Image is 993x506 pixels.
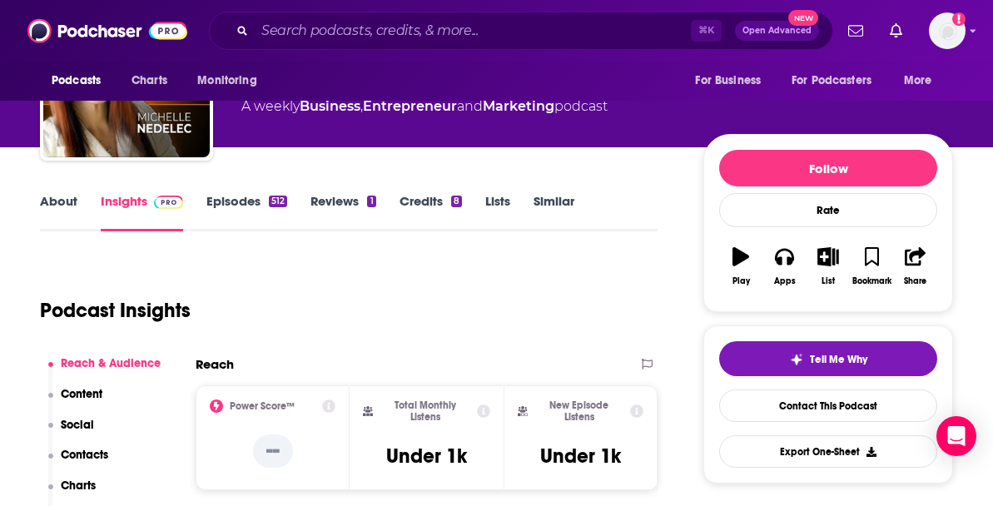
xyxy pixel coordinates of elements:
span: and [457,98,483,114]
div: List [822,276,835,286]
div: Search podcasts, credits, & more... [209,12,833,50]
div: Bookmark [852,276,891,286]
img: Podchaser - Follow, Share and Rate Podcasts [27,15,187,47]
div: A weekly podcast [241,97,608,117]
span: New [788,10,818,26]
button: open menu [40,65,122,97]
a: InsightsPodchaser Pro [101,193,183,231]
a: Marketing [483,98,554,114]
span: ⌘ K [691,20,722,42]
button: Reach & Audience [48,356,161,387]
button: open menu [683,65,782,97]
a: Reviews1 [310,193,375,231]
button: tell me why sparkleTell Me Why [719,341,937,376]
span: For Business [695,69,761,92]
p: Contacts [61,448,108,462]
p: Charts [61,479,96,493]
img: Podchaser Pro [154,196,183,209]
span: , [360,98,363,114]
h2: Total Monthly Listens [380,399,470,423]
a: Show notifications dropdown [883,17,909,45]
h1: Podcast Insights [40,298,191,323]
div: Rate [719,193,937,227]
button: open menu [186,65,278,97]
h3: Under 1k [386,444,467,469]
button: Contacts [48,448,109,479]
button: Follow [719,150,937,186]
div: Play [732,276,750,286]
a: Lists [485,193,510,231]
button: List [807,236,850,296]
h2: New Episode Listens [534,399,623,423]
span: Podcasts [52,69,101,92]
span: More [904,69,932,92]
div: 512 [269,196,287,207]
h2: Power Score™ [230,400,295,412]
button: Content [48,387,103,418]
svg: Add a profile image [952,12,966,26]
p: -- [253,434,293,468]
a: Business [300,98,360,114]
button: Share [894,236,937,296]
div: 1 [367,196,375,207]
button: Export One-Sheet [719,435,937,468]
span: Charts [132,69,167,92]
div: Apps [774,276,796,286]
button: Apps [762,236,806,296]
button: Play [719,236,762,296]
a: Credits8 [400,193,462,231]
h2: Reach [196,356,234,372]
a: Charts [121,65,177,97]
a: Entrepreneur [363,98,457,114]
button: open menu [892,65,953,97]
div: Share [904,276,926,286]
button: Show profile menu [929,12,966,49]
span: For Podcasters [792,69,871,92]
img: User Profile [929,12,966,49]
h3: Under 1k [540,444,621,469]
p: Social [61,418,94,432]
span: Logged in as KTMSseat4 [929,12,966,49]
p: Reach & Audience [61,356,161,370]
span: Tell Me Why [810,353,867,366]
button: Bookmark [850,236,893,296]
input: Search podcasts, credits, & more... [255,17,691,44]
img: tell me why sparkle [790,353,803,366]
button: open menu [781,65,896,97]
p: Content [61,387,102,401]
a: Contact This Podcast [719,389,937,422]
a: Show notifications dropdown [842,17,870,45]
a: About [40,193,77,231]
div: 8 [451,196,462,207]
span: Open Advanced [742,27,812,35]
button: Open AdvancedNew [735,21,819,41]
button: Social [48,418,95,449]
div: Open Intercom Messenger [936,416,976,456]
span: Monitoring [197,69,256,92]
a: Episodes512 [206,193,287,231]
a: Similar [534,193,574,231]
